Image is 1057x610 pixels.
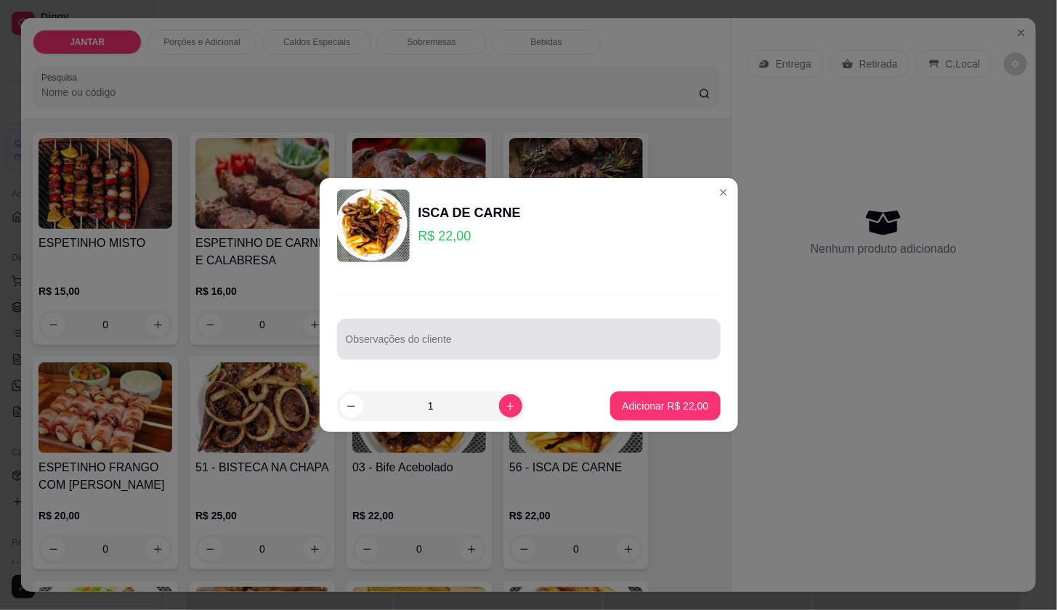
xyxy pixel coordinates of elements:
[346,338,712,352] input: Observações do cliente
[610,391,720,420] button: Adicionar R$ 22,00
[499,394,522,418] button: increase-product-quantity
[418,226,521,246] p: R$ 22,00
[418,203,521,223] div: ISCA DE CARNE
[622,399,708,413] p: Adicionar R$ 22,00
[337,190,410,262] img: product-image
[712,181,735,204] button: Close
[340,394,363,418] button: decrease-product-quantity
